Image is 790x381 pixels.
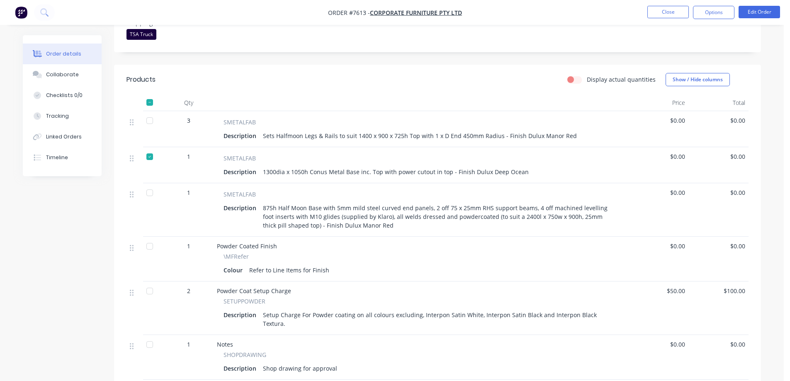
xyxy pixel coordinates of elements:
div: Refer to Line Items for Finish [246,264,333,276]
span: $0.00 [632,152,685,161]
div: Total [688,95,749,111]
span: 1 [187,340,190,349]
span: 3 [187,116,190,125]
span: $0.00 [632,116,685,125]
a: Corporate Furniture Pty Ltd [370,9,462,17]
span: Powder Coat Setup Charge [217,287,291,295]
label: Display actual quantities [587,75,656,84]
button: Checklists 0/0 [23,85,102,106]
span: $0.00 [632,340,685,349]
span: SMETALFAB [224,154,256,163]
div: Description [224,309,260,321]
span: $0.00 [692,188,745,197]
div: TSA Truck [126,29,156,40]
div: Description [224,202,260,214]
div: Linked Orders [46,133,82,141]
div: Tracking [46,112,69,120]
div: Qty [164,95,214,111]
button: Order details [23,44,102,64]
span: SHOPDRAWING [224,350,266,359]
button: Close [647,6,689,18]
span: Notes [217,340,233,348]
span: 1 [187,152,190,161]
span: SMETALFAB [224,190,256,199]
button: Options [693,6,734,19]
span: SETUPPOWDER [224,297,265,306]
div: Timeline [46,154,68,161]
div: Checklists 0/0 [46,92,83,99]
span: 2 [187,286,190,295]
div: Description [224,166,260,178]
div: Products [126,75,156,85]
div: Description [224,130,260,142]
span: SMETALFAB [224,118,256,126]
button: Edit Order [739,6,780,18]
span: $0.00 [632,188,685,197]
span: $0.00 [692,116,745,125]
div: Collaborate [46,71,79,78]
div: Shop drawing for approval [260,362,340,374]
span: 1 [187,188,190,197]
div: Setup Charge For Powder coating on all colours excluding, Interpon Satin White, Interpon Satin Bl... [260,309,618,330]
div: Sets Halfmoon Legs & Rails to suit 1400 x 900 x 725h Top with 1 x D End 450mm Radius - Finish Dul... [260,130,580,142]
div: Price [628,95,688,111]
button: Show / Hide columns [666,73,730,86]
span: $100.00 [692,286,745,295]
button: Timeline [23,147,102,168]
span: $0.00 [692,242,745,250]
span: \MFRefer [224,252,249,261]
button: Tracking [23,106,102,126]
span: $0.00 [692,152,745,161]
span: $0.00 [692,340,745,349]
span: $0.00 [632,242,685,250]
span: Order #7613 - [328,9,370,17]
span: 1 [187,242,190,250]
div: 875h Half Moon Base with 5mm mild steel curved end panels, 2 off 75 x 25mm RHS support beams, 4 o... [260,202,618,231]
img: Factory [15,6,27,19]
div: 1300dia x 1050h Conus Metal Base inc. Top with power cutout in top - Finish Dulux Deep Ocean [260,166,532,178]
div: Description [224,362,260,374]
div: Order details [46,50,81,58]
button: Linked Orders [23,126,102,147]
div: Colour [224,264,246,276]
span: Powder Coated Finish [217,242,277,250]
button: Collaborate [23,64,102,85]
span: $50.00 [632,286,685,295]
